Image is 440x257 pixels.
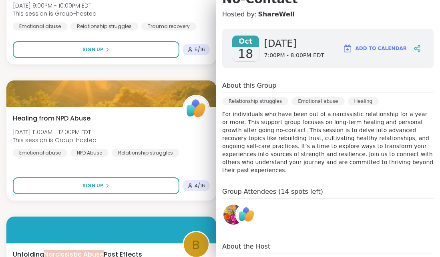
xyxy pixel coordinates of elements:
[339,39,410,58] button: Add to Calendar
[13,177,179,194] button: Sign Up
[237,205,257,225] img: ShareWell
[195,46,205,53] span: 5 / 16
[192,235,200,254] span: b
[222,10,434,19] h4: Hosted by:
[82,182,103,189] span: Sign Up
[13,136,96,144] span: This session is Group-hosted
[343,44,352,53] img: ShareWell Logomark
[13,149,67,157] div: Emotional abuse
[13,22,67,30] div: Emotional abuse
[222,187,434,199] h4: Group Attendees (14 spots left)
[291,97,344,105] div: Emotional abuse
[222,110,434,174] p: For individuals who have been out of a narcissistic relationship for a year or more. This support...
[70,149,108,157] div: NPD Abuse
[13,114,90,123] span: Healing from NPD Abuse
[238,47,253,61] span: 18
[264,52,325,60] span: 7:00PM - 8:00PM EDT
[235,203,258,226] a: ShareWell
[356,45,407,52] span: Add to Calendar
[222,242,434,253] h4: About the Host
[222,97,288,105] div: Relationship struggles
[13,10,96,18] span: This session is Group-hosted
[232,36,259,47] span: Oct
[13,2,96,10] span: [DATE] 9:00PM - 10:00PM EDT
[222,203,245,226] a: Meredith100
[13,128,96,136] span: [DATE] 11:00AM - 12:00PM EDT
[112,149,179,157] div: Relationship struggles
[13,41,179,58] button: Sign Up
[222,81,276,90] h4: About this Group
[223,205,243,225] img: Meredith100
[184,96,209,121] img: ShareWell
[82,46,103,53] span: Sign Up
[195,183,205,189] span: 4 / 16
[264,37,325,50] span: [DATE]
[258,10,294,19] a: ShareWell
[141,22,196,30] div: Trauma recovery
[70,22,138,30] div: Relationship struggles
[348,97,379,105] div: Healing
